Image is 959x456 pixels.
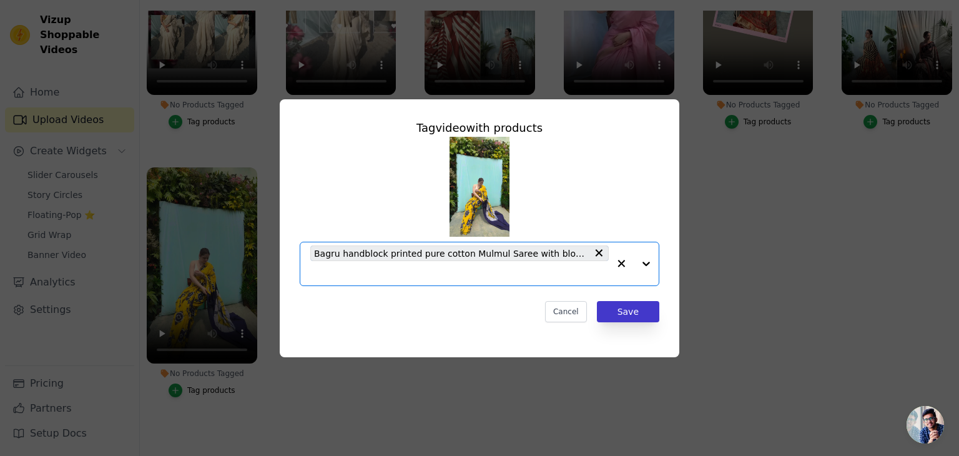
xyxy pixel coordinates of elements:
[300,119,659,137] div: Tag video with products
[450,137,509,237] img: reel-preview-grhuys-bx.myshopify.com-3719936723163211477_63182817046.jpeg
[545,301,587,322] button: Cancel
[907,406,944,444] div: Open chat
[314,246,588,260] span: Bagru handblock printed pure cotton Mulmul Saree with blouse piece
[597,301,659,322] button: Save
